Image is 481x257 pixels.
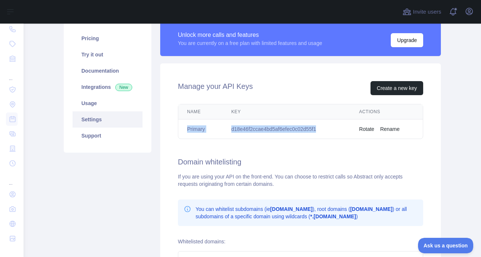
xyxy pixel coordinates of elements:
b: [DOMAIN_NAME] [350,206,393,212]
a: Support [73,128,143,144]
b: *.[DOMAIN_NAME] [310,213,356,219]
button: Create a new key [371,81,423,95]
th: Actions [350,104,423,119]
th: Key [222,104,350,119]
h2: Domain whitelisting [178,157,423,167]
h2: Manage your API Keys [178,81,253,95]
div: ... [6,171,18,186]
a: Integrations New [73,79,143,95]
div: You are currently on a free plan with limited features and usage [178,39,322,47]
div: If you are using your API on the front-end. You can choose to restrict calls so Abstract only acc... [178,173,423,188]
td: d18e46f2ccae4bd5af6efec0c02d55f1 [222,119,350,139]
button: Rotate [359,125,374,133]
p: You can whitelist subdomains (ie ), root domains ( ) or all subdomains of a specific domain using... [196,205,417,220]
span: Invite users [413,8,441,16]
button: Invite users [401,6,443,18]
div: Unlock more calls and features [178,31,322,39]
a: Try it out [73,46,143,63]
iframe: Toggle Customer Support [418,238,474,253]
a: Settings [73,111,143,128]
a: Pricing [73,30,143,46]
div: ... [6,67,18,81]
span: New [115,84,132,91]
td: Primary [178,119,222,139]
th: Name [178,104,222,119]
a: Documentation [73,63,143,79]
button: Upgrade [391,33,423,47]
b: [DOMAIN_NAME] [270,206,313,212]
label: Whitelisted domains: [178,239,225,244]
button: Rename [380,125,400,133]
a: Usage [73,95,143,111]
